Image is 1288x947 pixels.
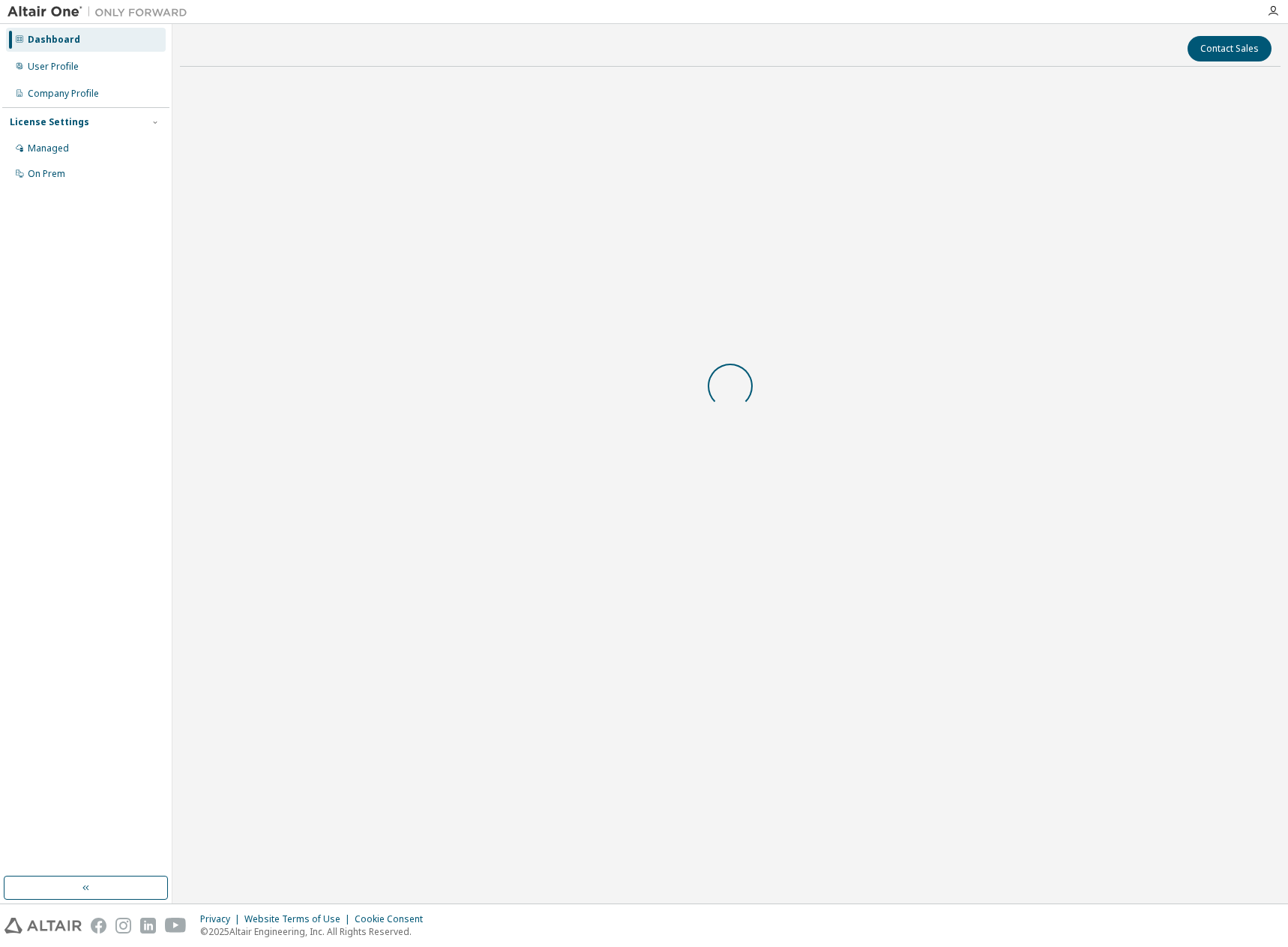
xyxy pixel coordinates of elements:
[28,168,65,180] div: On Prem
[1188,36,1272,61] button: Contact Sales
[4,918,82,934] img: altair_logo.svg
[355,913,432,925] div: Cookie Consent
[165,918,187,934] img: youtube.svg
[200,913,244,925] div: Privacy
[200,925,432,938] p: © 2025 Altair Engineering, Inc. All Rights Reserved.
[244,913,355,925] div: Website Terms of Use
[28,88,99,100] div: Company Profile
[28,61,79,73] div: User Profile
[7,4,195,19] img: Altair One
[115,918,131,934] img: instagram.svg
[10,116,89,128] div: License Settings
[140,918,156,934] img: linkedin.svg
[91,918,106,934] img: facebook.svg
[28,34,80,46] div: Dashboard
[28,142,69,154] div: Managed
